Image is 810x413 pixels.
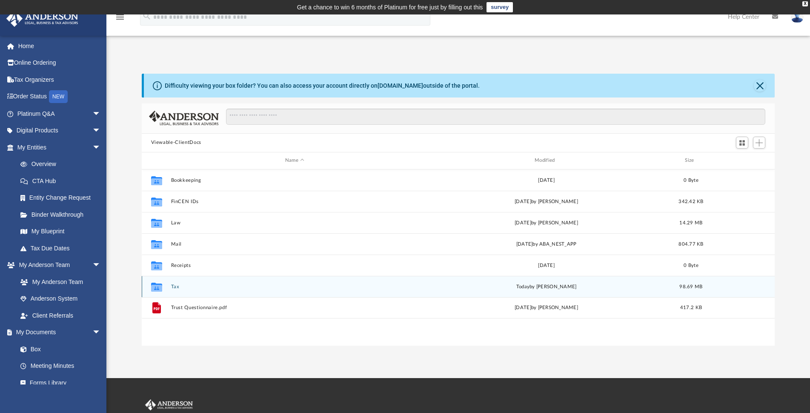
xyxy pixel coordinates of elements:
[171,241,418,247] button: Mail
[12,206,114,223] a: Binder Walkthrough
[142,11,152,21] i: search
[6,105,114,122] a: Platinum Q&Aarrow_drop_down
[12,189,114,206] a: Entity Change Request
[171,284,418,290] button: Tax
[92,105,109,123] span: arrow_drop_down
[49,90,68,103] div: NEW
[170,157,418,164] div: Name
[12,273,105,290] a: My Anderson Team
[115,12,125,22] i: menu
[422,240,670,248] div: [DATE] by ABA_NEST_APP
[92,324,109,341] span: arrow_drop_down
[422,304,670,312] div: [DATE] by [PERSON_NAME]
[679,220,702,225] span: 14.29 MB
[92,139,109,156] span: arrow_drop_down
[6,139,114,156] a: My Entitiesarrow_drop_down
[6,37,114,54] a: Home
[736,137,749,149] button: Switch to Grid View
[12,358,109,375] a: Meeting Minutes
[422,261,670,269] div: [DATE]
[679,284,702,289] span: 98.69 MB
[12,290,109,307] a: Anderson System
[422,283,670,290] div: by [PERSON_NAME]
[165,81,480,90] div: Difficulty viewing your box folder? You can also access your account directly on outside of the p...
[6,71,114,88] a: Tax Organizers
[226,109,765,125] input: Search files and folders
[12,172,114,189] a: CTA Hub
[422,219,670,227] div: [DATE] by [PERSON_NAME]
[171,263,418,268] button: Receipts
[297,2,483,12] div: Get a chance to win 6 months of Platinum for free just by filling out this
[12,240,114,257] a: Tax Due Dates
[487,2,513,12] a: survey
[6,54,114,72] a: Online Ordering
[6,324,109,341] a: My Documentsarrow_drop_down
[422,176,670,184] div: [DATE]
[92,122,109,140] span: arrow_drop_down
[378,82,423,89] a: [DOMAIN_NAME]
[791,11,804,23] img: User Pic
[92,257,109,274] span: arrow_drop_down
[171,220,418,226] button: Law
[712,157,771,164] div: id
[12,307,109,324] a: Client Referrals
[678,199,703,204] span: 342.42 KB
[684,263,698,267] span: 0 Byte
[4,10,81,27] img: Anderson Advisors Platinum Portal
[6,88,114,106] a: Order StatusNEW
[171,199,418,204] button: FinCEN IDs
[145,157,166,164] div: id
[143,399,195,410] img: Anderson Advisors Platinum Portal
[151,139,201,146] button: Viewable-ClientDocs
[6,257,109,274] a: My Anderson Teamarrow_drop_down
[142,169,775,346] div: grid
[12,156,114,173] a: Overview
[12,223,109,240] a: My Blueprint
[680,305,702,310] span: 417.2 KB
[115,16,125,22] a: menu
[674,157,708,164] div: Size
[802,1,808,6] div: close
[171,178,418,183] button: Bookkeeping
[516,284,530,289] span: today
[684,178,698,182] span: 0 Byte
[422,157,670,164] div: Modified
[171,305,418,310] button: Trust Questionnaire.pdf
[678,241,703,246] span: 804.77 KB
[753,137,766,149] button: Add
[12,341,105,358] a: Box
[422,198,670,205] div: [DATE] by [PERSON_NAME]
[6,122,114,139] a: Digital Productsarrow_drop_down
[754,80,766,92] button: Close
[12,374,105,391] a: Forms Library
